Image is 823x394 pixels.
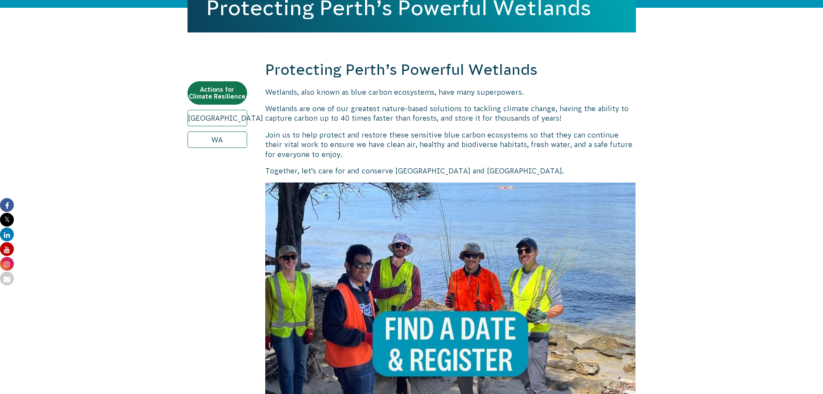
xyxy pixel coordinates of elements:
[187,110,247,126] a: [GEOGRAPHIC_DATA]
[265,167,564,175] span: Together, let’s care for and conserve [GEOGRAPHIC_DATA] and [GEOGRAPHIC_DATA].
[265,104,636,123] p: Wetlands are one of our greatest nature-based solutions to tackling climate change, having the ab...
[187,81,247,105] a: Actions for Climate Resilience
[265,60,636,80] h2: Protecting Perth’s Powerful Wetlands
[265,130,636,159] p: Join us to help protect and restore these sensitive blue carbon ecosystems so that they can conti...
[265,87,636,97] p: Wetlands, also known as blue carbon ecosystems, have many superpowers.
[187,131,247,148] a: WA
